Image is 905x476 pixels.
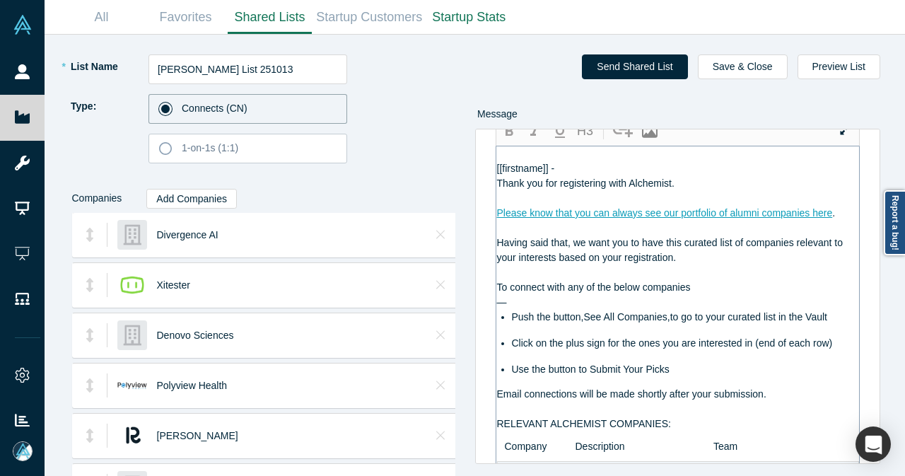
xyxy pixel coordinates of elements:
[497,237,846,263] span: Having said that, we want you to have this curated list of companies relevant to your interests b...
[152,263,419,307] div: Xitester
[69,54,148,79] label: List Name
[512,311,827,323] span: Push the button,See All Companies,to go to your curated list in the Vault
[798,54,880,79] button: Preview List
[152,414,419,458] div: [PERSON_NAME]
[72,212,464,257] li: Divergence AIDivergence AIClose
[477,99,878,129] div: Message
[72,183,122,223] span: Companies
[13,15,33,35] img: Alchemist Vault Logo
[432,374,450,397] button: Close
[573,119,598,143] button: H3
[706,431,859,462] th: Team
[69,94,148,158] label: Type:
[497,388,766,400] span: Email connections will be made shortly after your submission.
[228,1,312,34] a: Shared Lists
[72,313,464,358] li: Denovo SciencesDenovo SciencesClose
[497,178,675,189] span: Thank you for registering with Alchemist.
[59,1,144,34] a: All
[152,364,419,407] div: Polyview Health
[432,274,450,296] button: Close
[432,424,450,447] button: Close
[182,103,247,114] span: Connects (CN)
[582,54,687,79] button: Send Shared List
[72,262,464,308] li: XitesterXitesterClose
[72,363,464,408] li: Polyview HealthPolyview HealthClose
[117,320,147,350] img: Denovo Sciences
[427,1,511,34] a: Startup Stats
[432,224,450,246] button: Close
[13,441,33,461] img: Mia Scott's Account
[512,337,833,349] span: Click on the plus sign for the ones you are interested in (end of each row)
[568,431,706,462] th: Description
[117,371,147,400] img: Polyview Health
[884,190,905,255] a: Report a bug!
[698,54,788,79] button: Save & Close
[146,189,237,209] button: Add Companies
[117,220,147,250] img: Divergence AI
[497,207,833,219] a: Please know that you can always see our portfolio of alumni companies here
[832,207,835,219] span: .
[148,54,347,84] input: List Name
[144,1,228,34] a: Favorites
[497,281,691,293] span: To connect with any of the below companies
[152,213,419,257] div: Divergence AI
[497,296,507,308] span: —
[497,418,671,429] span: RELEVANT ALCHEMIST COMPANIES:
[432,324,450,347] button: Close
[182,142,238,153] span: 1-on-1s (1:1)
[512,364,670,375] span: Use the button to Submit Your Picks
[152,313,419,357] div: Denovo Sciences
[72,413,464,458] li: Renna[PERSON_NAME]Close
[312,1,427,34] a: Startup Customers
[497,163,555,174] span: [[firstname]] -
[497,431,568,462] th: Company
[117,421,147,451] img: Renna
[117,270,147,300] img: Xitester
